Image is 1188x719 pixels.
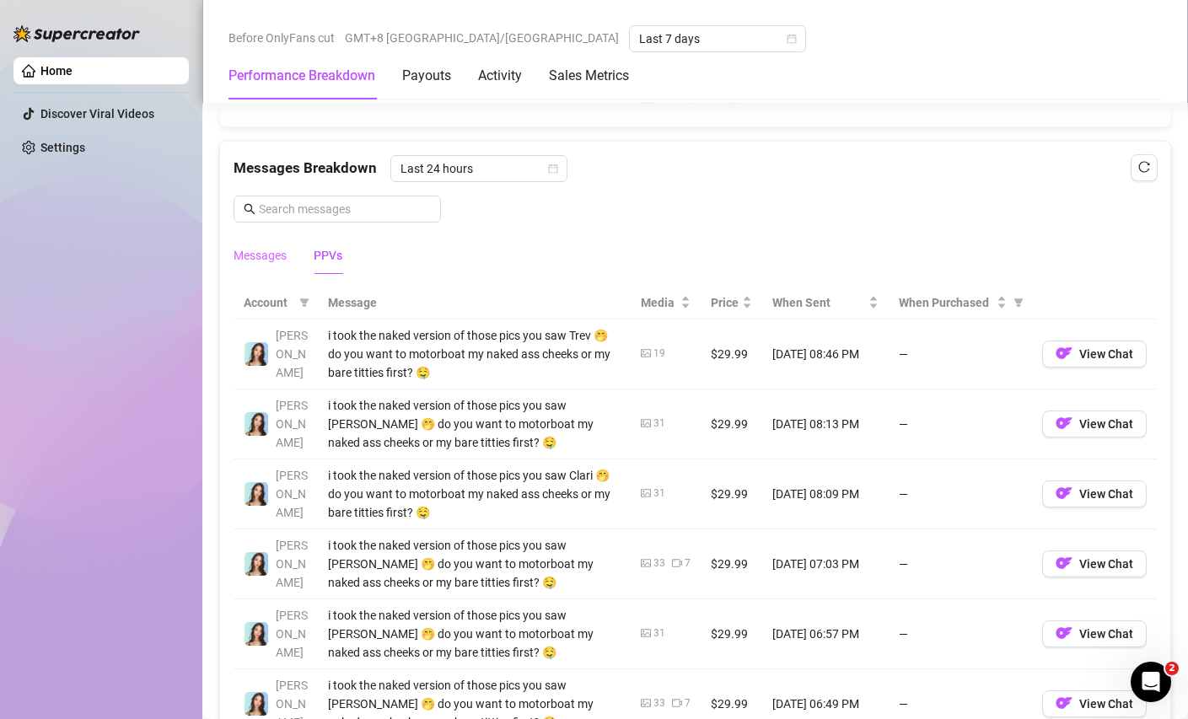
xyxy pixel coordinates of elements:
span: Before OnlyFans cut [228,25,335,51]
img: Amelia [245,412,268,436]
div: Payouts [402,66,451,86]
img: OF [1056,695,1072,711]
span: View Chat [1079,697,1133,711]
span: picture [641,698,651,708]
div: PPVs [314,246,342,265]
span: picture [641,348,651,358]
div: Messages Breakdown [234,155,1157,182]
div: Activity [478,66,522,86]
div: Messages [234,246,287,265]
div: i took the naked version of those pics you saw [PERSON_NAME] 🤭 do you want to motorboat my naked ... [328,606,621,662]
td: [DATE] 08:09 PM [762,459,889,529]
div: 31 [653,486,665,502]
div: 7 [685,695,691,711]
div: 31 [653,625,665,641]
input: Search messages [259,200,431,218]
span: video-camera [672,558,682,568]
div: i took the naked version of those pics you saw Trev 🤭 do you want to motorboat my naked ass cheek... [328,326,621,382]
span: filter [1013,298,1024,308]
a: OFView Chat [1042,421,1147,434]
div: Performance Breakdown [228,66,375,86]
td: — [889,599,1032,669]
img: Amelia [245,342,268,366]
span: View Chat [1079,557,1133,571]
iframe: Intercom live chat [1131,662,1171,702]
span: [PERSON_NAME] [276,329,308,379]
img: OF [1056,625,1072,641]
span: View Chat [1079,417,1133,431]
td: $29.99 [701,599,762,669]
td: [DATE] 06:57 PM [762,599,889,669]
img: logo-BBDzfeDw.svg [13,25,140,42]
td: $29.99 [701,529,762,599]
td: — [889,459,1032,529]
span: When Purchased [899,293,993,312]
span: picture [641,418,651,428]
a: Home [40,64,73,78]
span: [PERSON_NAME] [276,469,308,519]
div: i took the naked version of those pics you saw Clari 🤭 do you want to motorboat my naked ass chee... [328,466,621,522]
div: i took the naked version of those pics you saw [PERSON_NAME] 🤭 do you want to motorboat my naked ... [328,396,621,452]
td: — [889,529,1032,599]
button: OFView Chat [1042,480,1147,507]
a: OFView Chat [1042,351,1147,364]
div: i took the naked version of those pics you saw [PERSON_NAME] 🤭 do you want to motorboat my naked ... [328,536,621,592]
span: calendar [787,34,797,44]
button: OFView Chat [1042,410,1147,437]
td: [DATE] 08:46 PM [762,319,889,389]
th: When Sent [762,287,889,319]
img: OF [1056,555,1072,571]
span: View Chat [1079,487,1133,501]
img: Amelia [245,692,268,716]
span: View Chat [1079,627,1133,641]
th: Message [318,287,631,319]
span: Media [641,293,677,312]
td: [DATE] 08:13 PM [762,389,889,459]
th: Media [631,287,701,319]
img: OF [1056,485,1072,502]
a: OFView Chat [1042,630,1147,644]
img: OF [1056,345,1072,362]
div: Sales Metrics [549,66,629,86]
span: Price [711,293,739,312]
td: $29.99 [701,389,762,459]
td: [DATE] 07:03 PM [762,529,889,599]
th: Price [701,287,762,319]
span: picture [641,628,651,638]
span: [PERSON_NAME] [276,539,308,589]
span: video-camera [672,698,682,708]
div: 33 [653,695,665,711]
span: GMT+8 [GEOGRAPHIC_DATA]/[GEOGRAPHIC_DATA] [345,25,619,51]
td: — [889,319,1032,389]
a: Discover Viral Videos [40,107,154,121]
a: OFView Chat [1042,700,1147,714]
button: OFView Chat [1042,620,1147,647]
span: Last 7 days [639,26,796,51]
span: View Chat [1079,347,1133,361]
span: search [244,203,255,215]
th: When Purchased [889,287,1032,319]
span: filter [1010,290,1027,315]
span: picture [641,558,651,568]
div: 19 [653,346,665,362]
button: OFView Chat [1042,550,1147,577]
span: calendar [548,164,558,174]
button: OFView Chat [1042,690,1147,717]
td: $29.99 [701,459,762,529]
span: Last 24 hours [400,156,557,181]
a: OFView Chat [1042,491,1147,504]
span: filter [299,298,309,308]
img: Amelia [245,482,268,506]
a: OFView Chat [1042,561,1147,574]
img: Amelia [245,552,268,576]
span: [PERSON_NAME] [276,609,308,659]
td: — [889,389,1032,459]
img: OF [1056,415,1072,432]
a: Settings [40,141,85,154]
div: 31 [653,416,665,432]
div: 33 [653,555,665,571]
span: Account [244,293,293,312]
span: picture [641,488,651,498]
span: [PERSON_NAME] [276,399,308,449]
span: 2 [1165,662,1179,675]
